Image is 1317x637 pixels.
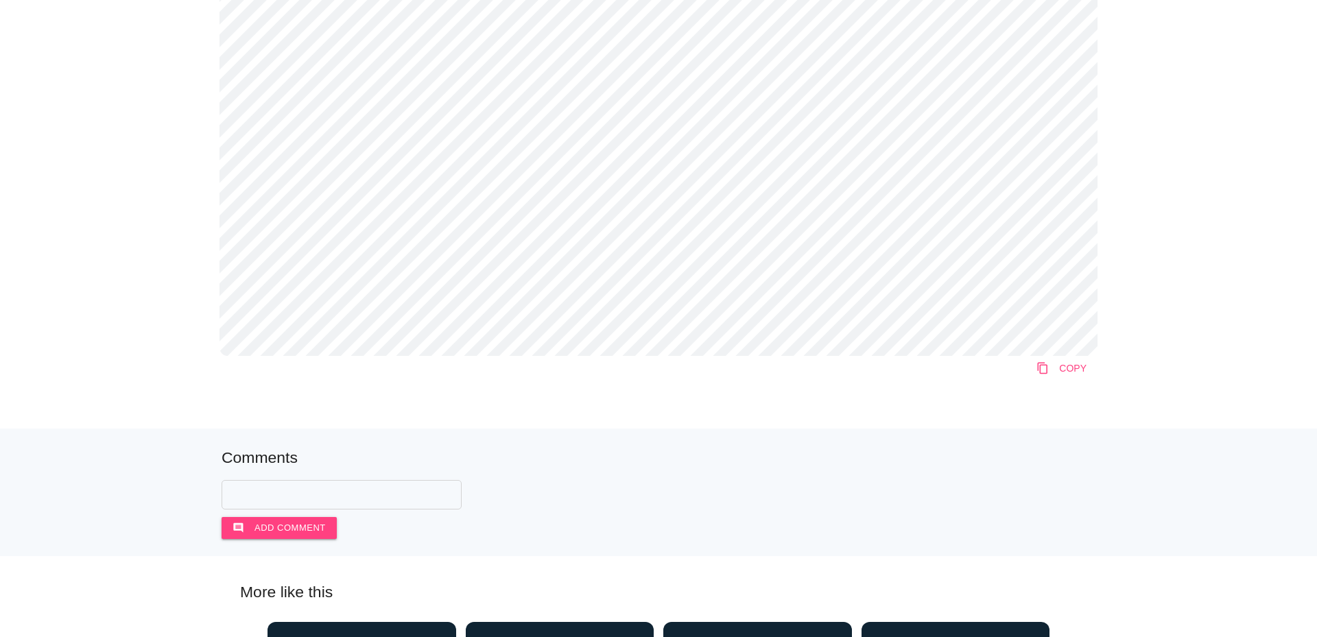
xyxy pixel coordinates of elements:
[233,517,244,539] i: comment
[1025,356,1097,381] a: Copy to Clipboard
[1036,356,1049,381] i: content_copy
[219,584,1097,601] h5: More like this
[222,517,337,539] button: commentAdd comment
[222,449,1095,466] h5: Comments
